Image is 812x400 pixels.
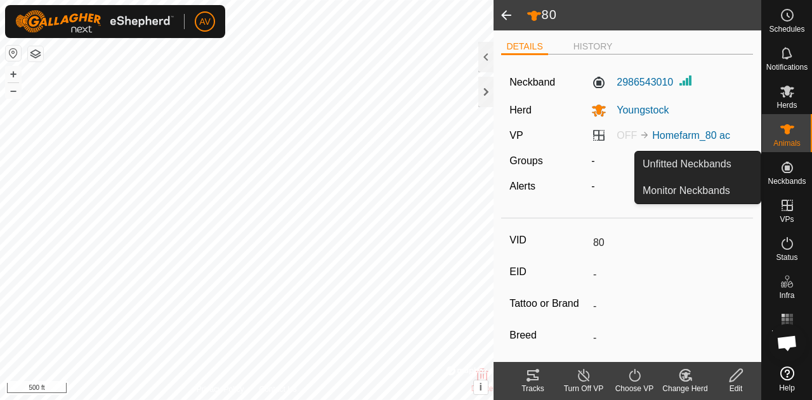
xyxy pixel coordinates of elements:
[609,383,660,394] div: Choose VP
[643,183,730,198] span: Monitor Neckbands
[509,359,588,375] label: Stock Class
[501,40,547,55] li: DETAILS
[509,155,542,166] label: Groups
[28,46,43,61] button: Map Layers
[768,177,806,185] span: Neckbands
[639,130,650,140] img: to
[6,83,21,98] button: –
[773,139,801,147] span: Animals
[635,152,761,177] a: Unfitted Neckbands
[199,15,211,29] span: AV
[509,295,588,312] label: Tattoo or Brand
[479,382,481,392] span: i
[710,383,761,394] div: Edit
[509,264,588,280] label: EID
[591,75,673,90] label: 2986543010
[558,383,609,394] div: Turn Off VP
[776,101,797,109] span: Herds
[766,63,808,71] span: Notifications
[586,179,750,194] div: -
[769,25,804,33] span: Schedules
[678,73,693,88] img: Signal strength
[507,383,558,394] div: Tracks
[474,380,488,394] button: i
[509,75,555,90] label: Neckband
[527,7,761,23] h2: 80
[643,157,731,172] span: Unfitted Neckbands
[780,216,794,223] span: VPs
[509,327,588,344] label: Breed
[779,384,795,392] span: Help
[6,67,21,82] button: +
[635,178,761,203] a: Monitor Neckbands
[259,384,296,395] a: Contact Us
[652,130,730,141] a: Homefarm_80 ac
[568,40,618,53] li: HISTORY
[776,254,797,261] span: Status
[6,46,21,61] button: Reset Map
[606,105,669,115] span: Youngstock
[771,330,802,337] span: Heatmap
[509,181,535,191] label: Alerts
[660,383,710,394] div: Change Herd
[768,324,806,362] a: Open chat
[762,361,812,397] a: Help
[586,153,750,169] div: -
[509,232,588,248] label: VID
[197,384,244,395] a: Privacy Policy
[779,292,794,299] span: Infra
[617,130,637,141] span: OFF
[509,130,523,141] label: VP
[15,10,174,33] img: Gallagher Logo
[509,105,532,115] label: Herd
